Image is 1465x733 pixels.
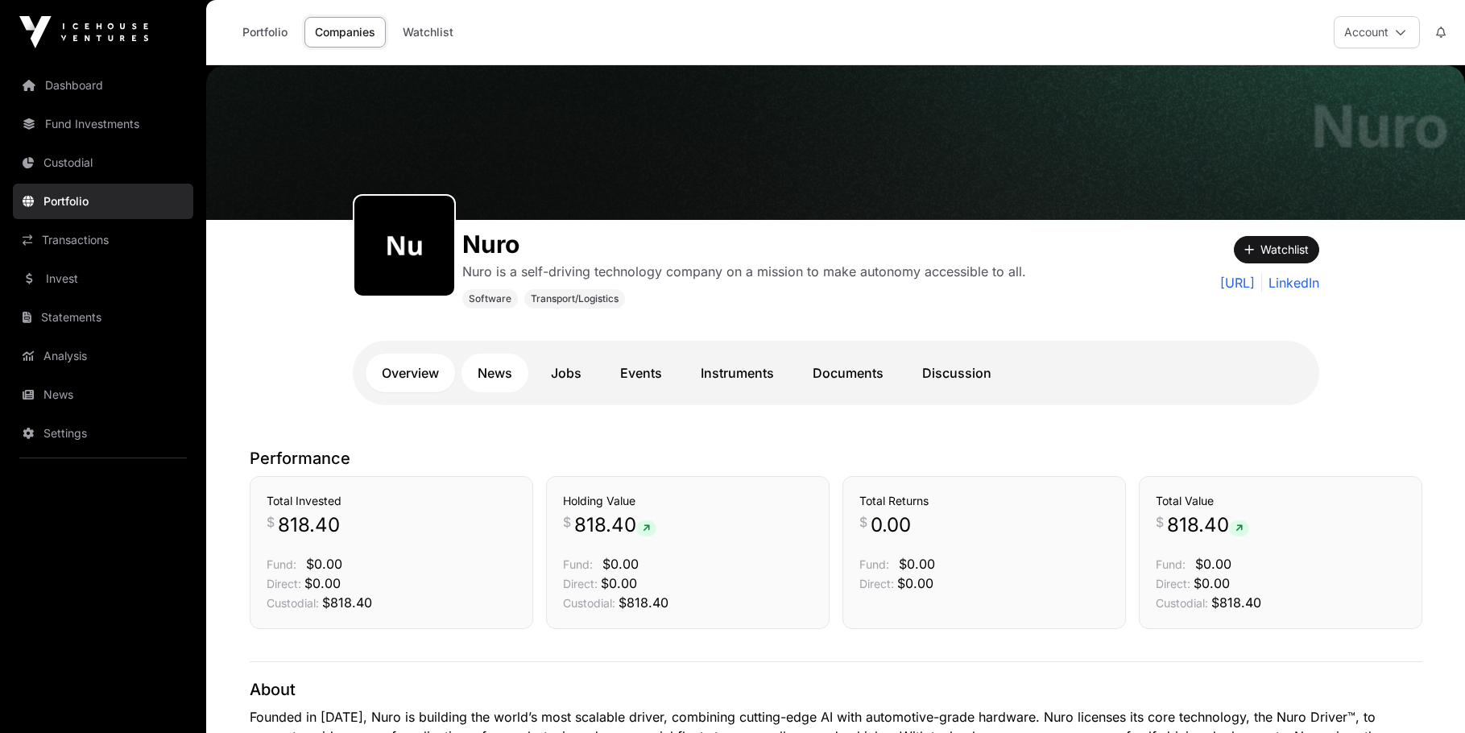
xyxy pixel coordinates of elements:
img: Icehouse Ventures Logo [19,16,148,48]
span: 818.40 [278,512,340,538]
span: 0.00 [871,512,911,538]
span: Direct: [267,577,301,590]
span: $0.00 [899,556,935,572]
p: Nuro is a self-driving technology company on a mission to make autonomy accessible to all. [462,262,1026,281]
span: 818.40 [574,512,656,538]
span: $818.40 [322,594,372,611]
span: $0.00 [601,575,637,591]
p: About [250,678,1422,701]
a: Settings [13,416,193,451]
a: Companies [304,17,386,48]
h3: Holding Value [563,493,813,509]
span: $818.40 [619,594,668,611]
span: Custodial: [563,596,615,610]
span: Direct: [563,577,598,590]
span: Fund: [267,557,296,571]
a: Analysis [13,338,193,374]
h3: Total Invested [267,493,516,509]
img: nuro436.png [361,202,448,289]
a: Invest [13,261,193,296]
a: Custodial [13,145,193,180]
span: Fund: [1156,557,1186,571]
a: Instruments [685,354,790,392]
h1: Nuro [462,230,1026,259]
button: Watchlist [1234,236,1319,263]
a: Events [604,354,678,392]
span: Custodial: [1156,596,1208,610]
iframe: Chat Widget [1384,656,1465,733]
a: Portfolio [232,17,298,48]
a: Documents [797,354,900,392]
span: $0.00 [304,575,341,591]
a: Dashboard [13,68,193,103]
span: $ [859,512,867,532]
span: Software [469,292,511,305]
span: Transport/Logistics [531,292,619,305]
span: Fund: [859,557,889,571]
span: $0.00 [1195,556,1231,572]
a: Discussion [906,354,1008,392]
a: [URL] [1220,273,1255,292]
a: LinkedIn [1261,273,1319,292]
span: Direct: [1156,577,1190,590]
span: Fund: [563,557,593,571]
span: $0.00 [897,575,933,591]
span: Custodial: [267,596,319,610]
span: $0.00 [1194,575,1230,591]
nav: Tabs [366,354,1306,392]
a: Overview [366,354,455,392]
p: Performance [250,447,1422,470]
a: News [461,354,528,392]
a: Jobs [535,354,598,392]
a: Statements [13,300,193,335]
span: $ [563,512,571,532]
span: $ [1156,512,1164,532]
h1: Nuro [1311,97,1449,155]
span: $0.00 [306,556,342,572]
h3: Total Returns [859,493,1109,509]
span: $ [267,512,275,532]
img: Nuro [206,65,1465,220]
a: News [13,377,193,412]
a: Watchlist [392,17,464,48]
span: 818.40 [1167,512,1249,538]
span: $818.40 [1211,594,1261,611]
span: Direct: [859,577,894,590]
h3: Total Value [1156,493,1405,509]
button: Account [1334,16,1420,48]
span: $0.00 [602,556,639,572]
a: Fund Investments [13,106,193,142]
a: Transactions [13,222,193,258]
a: Portfolio [13,184,193,219]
